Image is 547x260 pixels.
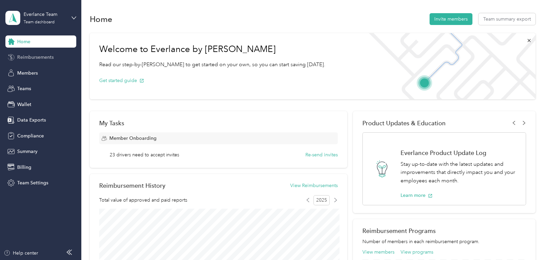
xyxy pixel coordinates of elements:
[401,149,518,156] h1: Everlance Product Update Log
[24,11,66,18] div: Everlance Team
[90,16,112,23] h1: Home
[430,13,472,25] button: Invite members
[362,33,535,99] img: Welcome to everlance
[24,20,55,24] div: Team dashboard
[17,148,37,155] span: Summary
[401,249,433,256] button: View programs
[509,222,547,260] iframe: Everlance-gr Chat Button Frame
[17,164,31,171] span: Billing
[4,250,38,257] button: Help center
[401,192,433,199] button: Learn more
[99,60,325,69] p: Read our step-by-[PERSON_NAME] to get started on your own, so you can start saving [DATE].
[17,179,48,186] span: Team Settings
[17,132,44,139] span: Compliance
[99,197,187,204] span: Total value of approved and paid reports
[17,54,54,61] span: Reimbursements
[17,101,31,108] span: Wallet
[17,116,46,124] span: Data Exports
[362,249,394,256] button: View members
[17,85,31,92] span: Teams
[99,77,144,84] button: Get started guide
[362,120,446,127] span: Product Updates & Education
[401,160,518,185] p: Stay up-to-date with the latest updates and improvements that directly impact you and your employ...
[17,70,38,77] span: Members
[305,151,338,158] button: Re-send invites
[478,13,536,25] button: Team summary export
[99,44,325,55] h1: Welcome to Everlance by [PERSON_NAME]
[313,195,330,205] span: 2025
[110,151,179,158] span: 23 drivers need to accept invites
[290,182,338,189] button: View Reimbursements
[109,135,157,142] span: Member Onboarding
[362,227,526,234] h2: Reimbursement Programs
[17,38,30,45] span: Home
[362,238,526,245] p: Number of members in each reimbursement program.
[99,120,338,127] div: My Tasks
[99,182,165,189] h2: Reimbursement History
